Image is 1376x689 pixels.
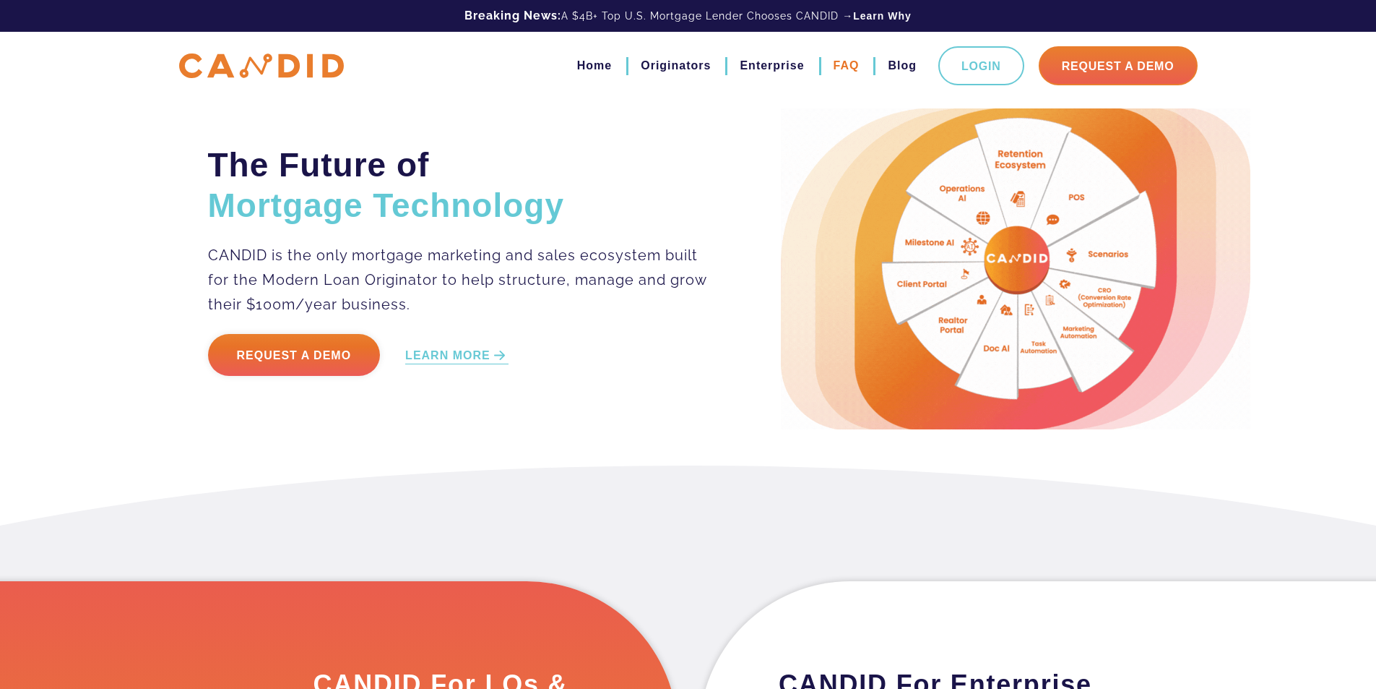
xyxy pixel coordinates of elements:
img: Candid Hero Image [781,108,1250,429]
b: Breaking News: [464,9,561,22]
a: FAQ [834,54,860,78]
p: CANDID is the only mortgage marketing and sales ecosystem built for the Modern Loan Originator to... [208,243,709,317]
a: Blog [888,54,917,78]
a: Originators [641,54,711,78]
a: Enterprise [740,54,804,78]
span: Mortgage Technology [208,187,565,224]
a: Home [577,54,612,78]
a: Login [938,46,1024,85]
a: Request A Demo [1039,46,1198,85]
a: LEARN MORE [405,348,509,364]
img: CANDID APP [179,54,344,79]
a: Request a Demo [208,334,381,376]
a: Learn Why [853,9,912,23]
h2: The Future of [208,145,709,226]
